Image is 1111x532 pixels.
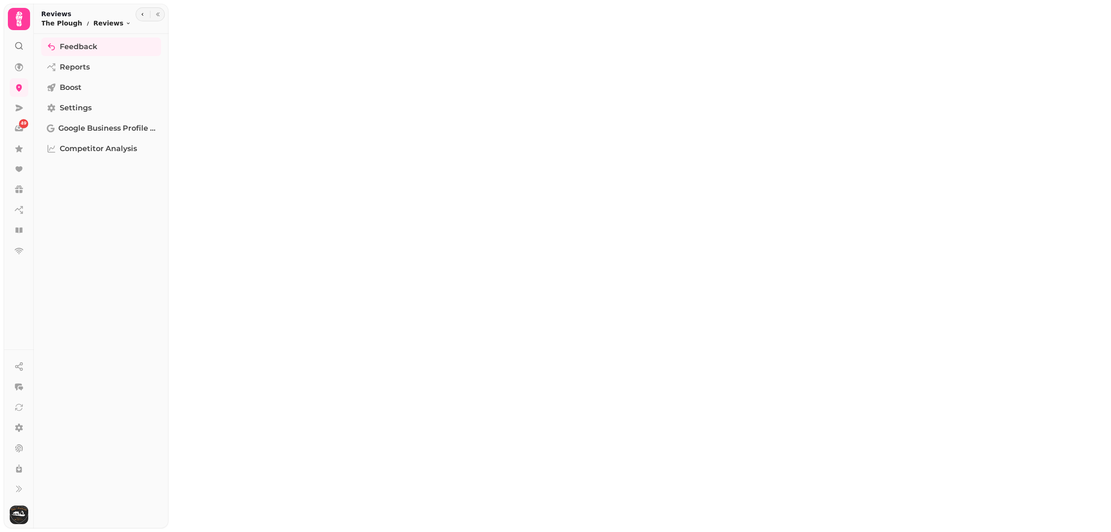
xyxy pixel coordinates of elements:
nav: Tabs [34,34,169,528]
span: 49 [21,120,27,127]
span: Feedback [60,41,97,52]
a: Feedback [41,38,161,56]
p: The Plough [41,19,82,28]
button: User avatar [8,506,30,524]
a: Settings [41,99,161,117]
a: Boost [41,78,161,97]
button: Reviews [94,19,131,28]
span: Competitor Analysis [60,143,137,154]
span: Settings [60,102,92,114]
span: Google Business Profile (Beta) [58,123,156,134]
nav: breadcrumb [41,19,131,28]
a: Reports [41,58,161,76]
a: Google Business Profile (Beta) [41,119,161,138]
span: Boost [60,82,81,93]
span: Reports [60,62,90,73]
a: 49 [10,119,28,138]
img: User avatar [10,506,28,524]
a: Competitor Analysis [41,139,161,158]
h2: Reviews [41,9,131,19]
